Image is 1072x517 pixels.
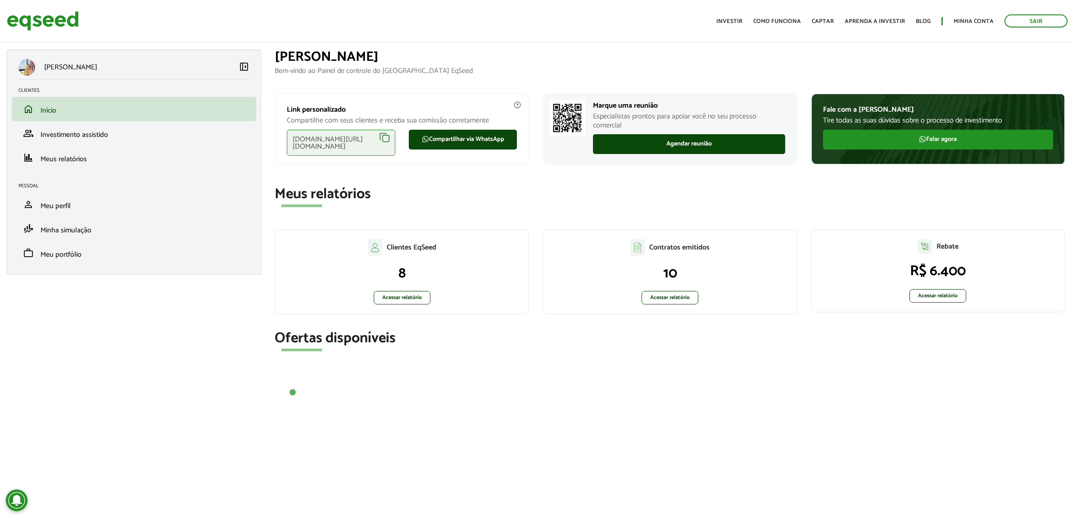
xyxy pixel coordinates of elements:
[18,223,249,234] a: finance_modeMinha simulação
[823,116,1053,125] p: Tire todas as suas dúvidas sobre o processo de investimento
[916,18,931,24] a: Blog
[23,199,34,210] span: person
[954,18,994,24] a: Minha conta
[823,130,1053,150] a: Falar agora
[821,263,1055,280] p: R$ 6.400
[552,265,787,282] p: 10
[823,105,1053,114] p: Fale com a [PERSON_NAME]
[12,97,256,121] li: Início
[918,239,932,254] img: agent-relatorio.svg
[287,105,517,114] p: Link personalizado
[12,217,256,241] li: Minha simulação
[41,200,71,212] span: Meu perfil
[275,50,1065,64] h1: [PERSON_NAME]
[7,9,79,33] img: EqSeed
[12,192,256,217] li: Meu perfil
[409,130,517,150] a: Compartilhar via WhatsApp
[18,199,249,210] a: personMeu perfil
[549,100,585,136] img: Marcar reunião com consultor
[275,186,1065,202] h2: Meus relatórios
[18,183,256,189] h2: Pessoal
[41,249,81,261] span: Meu portfólio
[649,243,710,252] p: Contratos emitidos
[753,18,801,24] a: Como funciona
[239,61,249,72] span: left_panel_close
[593,101,785,110] p: Marque uma reunião
[41,153,87,165] span: Meus relatórios
[12,145,256,170] li: Meus relatórios
[18,128,249,139] a: groupInvestimento assistido
[18,248,249,258] a: workMeu portfólio
[23,152,34,163] span: finance
[23,104,34,114] span: home
[23,248,34,258] span: work
[12,241,256,265] li: Meu portfólio
[41,224,91,236] span: Minha simulação
[18,152,249,163] a: financeMeus relatórios
[23,223,34,234] span: finance_mode
[288,388,297,397] button: 1 of 0
[287,130,395,156] div: [DOMAIN_NAME][URL][DOMAIN_NAME]
[845,18,905,24] a: Aprenda a investir
[593,112,785,129] p: Especialistas prontos para apoiar você no seu processo comercial
[630,239,645,256] img: agent-contratos.svg
[1004,14,1067,27] a: Sair
[422,136,429,143] img: FaWhatsapp.svg
[909,289,966,303] a: Acessar relatório
[368,239,382,255] img: agent-clientes.svg
[387,243,436,252] p: Clientes EqSeed
[44,63,97,72] p: [PERSON_NAME]
[41,104,56,117] span: Início
[287,116,517,125] p: Compartilhe com seus clientes e receba sua comissão corretamente
[41,129,108,141] span: Investimento assistido
[593,134,785,154] a: Agendar reunião
[936,242,959,251] p: Rebate
[18,88,256,93] h2: Clientes
[642,291,698,304] a: Acessar relatório
[239,61,249,74] a: Colapsar menu
[812,18,834,24] a: Captar
[23,128,34,139] span: group
[513,101,521,109] img: agent-meulink-info2.svg
[12,121,256,145] li: Investimento assistido
[716,18,742,24] a: Investir
[285,265,519,282] p: 8
[275,331,1065,346] h2: Ofertas disponíveis
[18,104,249,114] a: homeInício
[374,291,430,304] a: Acessar relatório
[275,67,1065,75] p: Bem-vindo ao Painel de controle do [GEOGRAPHIC_DATA] EqSeed
[919,136,926,143] img: FaWhatsapp.svg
